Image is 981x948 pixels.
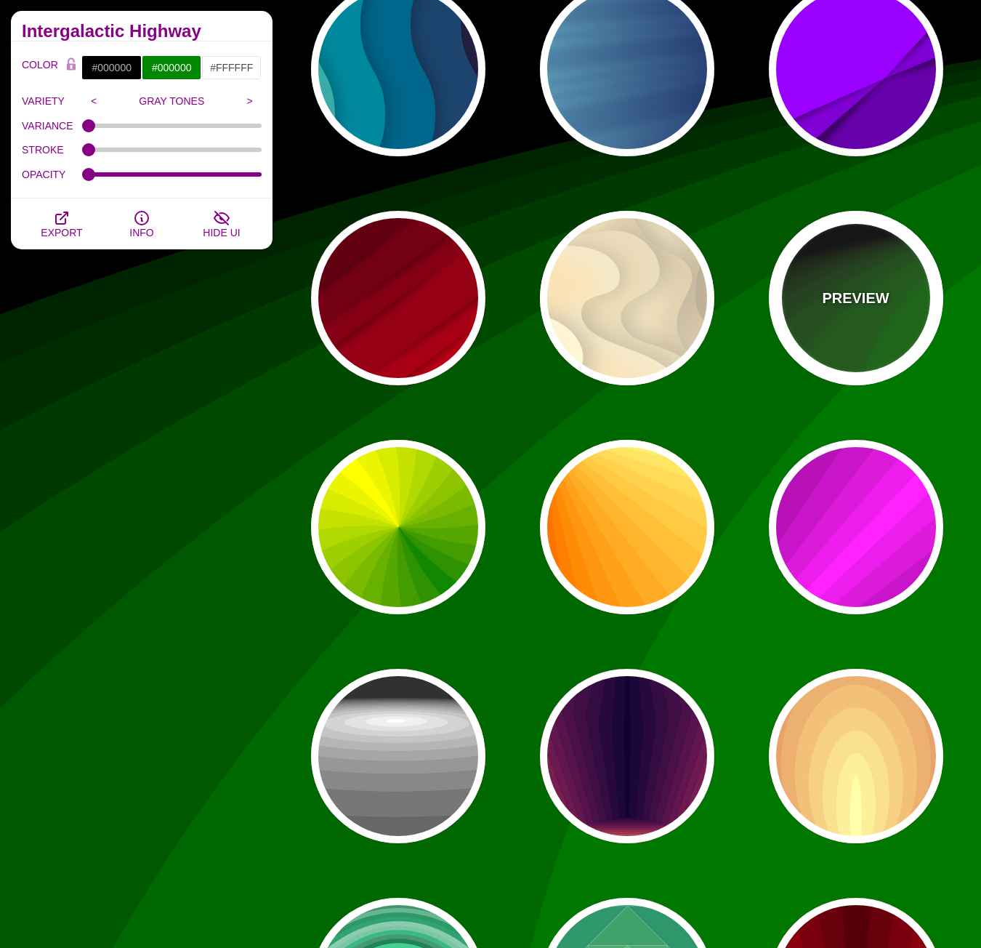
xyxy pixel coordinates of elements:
[22,116,82,135] label: VARIANCE
[60,55,82,76] button: Color Lock
[22,92,82,111] label: VARIETY
[22,55,60,80] label: COLOR
[22,165,82,184] label: OPACITY
[106,90,238,112] input: GRAY TONES
[238,90,262,112] input: >
[82,90,106,112] input: <
[540,440,714,614] button: yellow to orange flat gradient pointing away from corner
[769,440,943,614] button: Pink stripe rays angled torward corner
[203,227,240,238] span: HIDE UI
[129,227,153,238] span: INFO
[540,211,714,385] button: sand colored waves and dunes in SVG style
[311,211,485,385] button: red fabric layers with shadow ripples
[769,669,943,843] button: candle flame rings abstract background
[102,198,182,249] button: INFO
[22,140,82,159] label: STROKE
[22,198,102,249] button: EXPORT
[540,669,714,843] button: purple to yellow tall hexagon flat gradient
[311,669,485,843] button: black and white flat gradient ripple background
[22,25,262,37] h2: Intergalactic Highway
[41,227,82,238] span: EXPORT
[769,211,943,385] button: PREVIEWgreen to black rings rippling away from corner
[182,198,262,249] button: HIDE UI
[311,440,485,614] button: yellow to green flat gradient petals
[822,287,889,309] p: PREVIEW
